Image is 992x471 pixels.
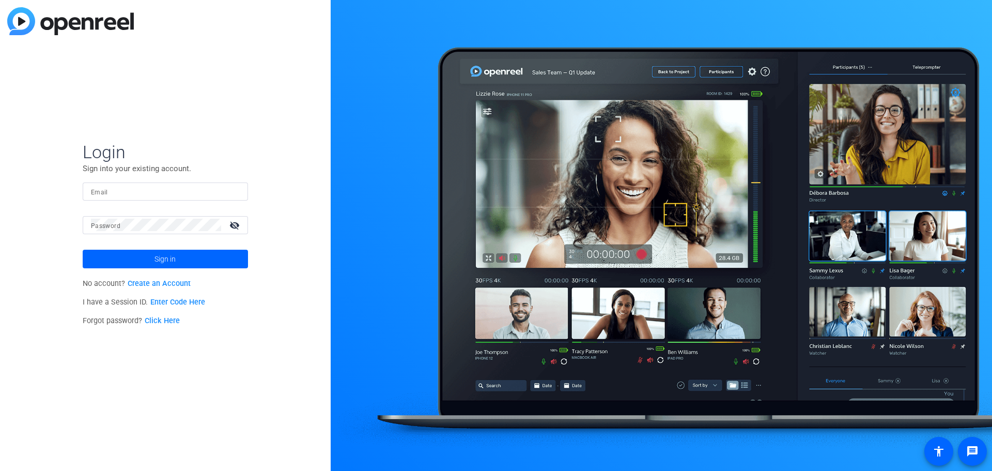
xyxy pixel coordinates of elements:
span: I have a Session ID. [83,298,205,307]
mat-label: Password [91,222,120,230]
span: Forgot password? [83,316,180,325]
mat-label: Email [91,189,108,196]
img: blue-gradient.svg [7,7,134,35]
a: Click Here [145,316,180,325]
span: No account? [83,279,191,288]
mat-icon: visibility_off [223,218,248,233]
p: Sign into your existing account. [83,163,248,174]
span: Login [83,141,248,163]
span: Sign in [154,246,176,272]
button: Sign in [83,250,248,268]
mat-icon: message [966,445,979,458]
a: Enter Code Here [150,298,205,307]
a: Create an Account [128,279,191,288]
input: Enter Email Address [91,185,240,197]
mat-icon: accessibility [933,445,945,458]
